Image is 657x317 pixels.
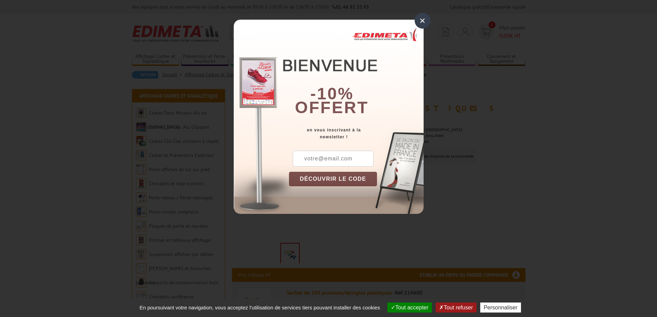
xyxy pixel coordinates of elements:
font: offert [295,98,369,117]
button: Tout refuser [436,303,476,313]
button: Tout accepter [387,303,432,313]
button: Personnaliser (fenêtre modale) [480,303,521,313]
input: votre@email.com [293,151,374,167]
div: en vous inscrivant à la newsletter ! [289,127,424,140]
button: DÉCOUVRIR LE CODE [289,172,377,186]
div: × [415,13,431,29]
b: -10% [310,85,354,103]
span: En poursuivant votre navigation, vous acceptez l'utilisation de services tiers pouvant installer ... [136,305,384,310]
